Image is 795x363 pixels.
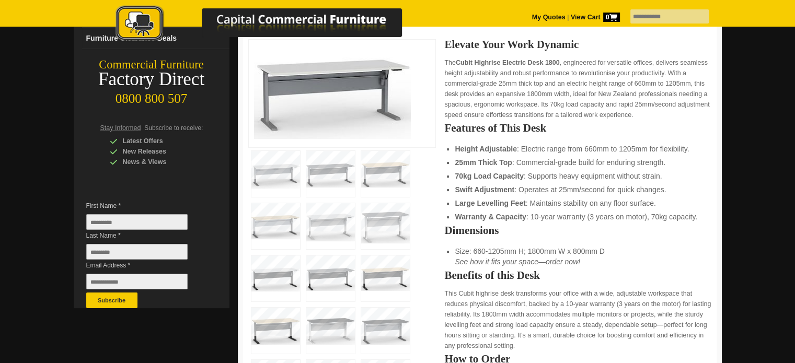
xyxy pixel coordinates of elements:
[455,199,525,207] strong: Large Levelling Feet
[82,28,229,49] a: Furniture Clearance Deals
[444,288,711,351] p: This Cubit highrise desk transforms your office with a wide, adjustable workspace that reduces ph...
[86,260,203,271] span: Email Address *
[456,59,560,66] strong: Cubit Highrise Electric Desk 1800
[110,136,209,146] div: Latest Offers
[444,39,711,50] h2: Elevate Your Work Dynamic
[455,184,700,195] li: : Operates at 25mm/second for quick changes.
[455,172,524,180] strong: 70kg Load Capacity
[571,14,620,21] strong: View Cart
[74,86,229,106] div: 0800 800 507
[603,13,620,22] span: 0
[86,244,188,260] input: Last Name *
[444,57,711,120] p: The , engineered for versatile offices, delivers seamless height adjustability and robust perform...
[455,198,700,208] li: : Maintains stability on any floor surface.
[86,230,203,241] span: Last Name *
[74,72,229,87] div: Factory Direct
[455,246,700,267] li: Size: 660-1205mm H; 1800mm W x 800mm D
[110,146,209,157] div: New Releases
[87,5,453,43] img: Capital Commercial Furniture Logo
[86,214,188,230] input: First Name *
[532,14,566,21] a: My Quotes
[86,292,137,308] button: Subscribe
[254,45,411,139] img: Cubit Highrise Electric Desk 1800
[444,270,711,280] h2: Benefits of this Desk
[455,144,700,154] li: : Electric range from 660mm to 1205mm for flexibility.
[455,145,517,153] strong: Height Adjustable
[455,171,700,181] li: : Supports heavy equipment without strain.
[86,274,188,289] input: Email Address *
[455,157,700,168] li: : Commercial-grade build for enduring strength.
[569,14,619,21] a: View Cart0
[455,257,580,266] em: See how it fits your space—order now!
[100,124,141,132] span: Stay Informed
[87,5,453,46] a: Capital Commercial Furniture Logo
[144,124,203,132] span: Subscribe to receive:
[444,225,711,236] h2: Dimensions
[110,157,209,167] div: News & Views
[455,213,526,221] strong: Warranty & Capacity
[455,185,514,194] strong: Swift Adjustment
[86,201,203,211] span: First Name *
[444,123,711,133] h2: Features of This Desk
[455,158,512,167] strong: 25mm Thick Top
[74,57,229,72] div: Commercial Furniture
[455,212,700,222] li: : 10-year warranty (3 years on motor), 70kg capacity.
